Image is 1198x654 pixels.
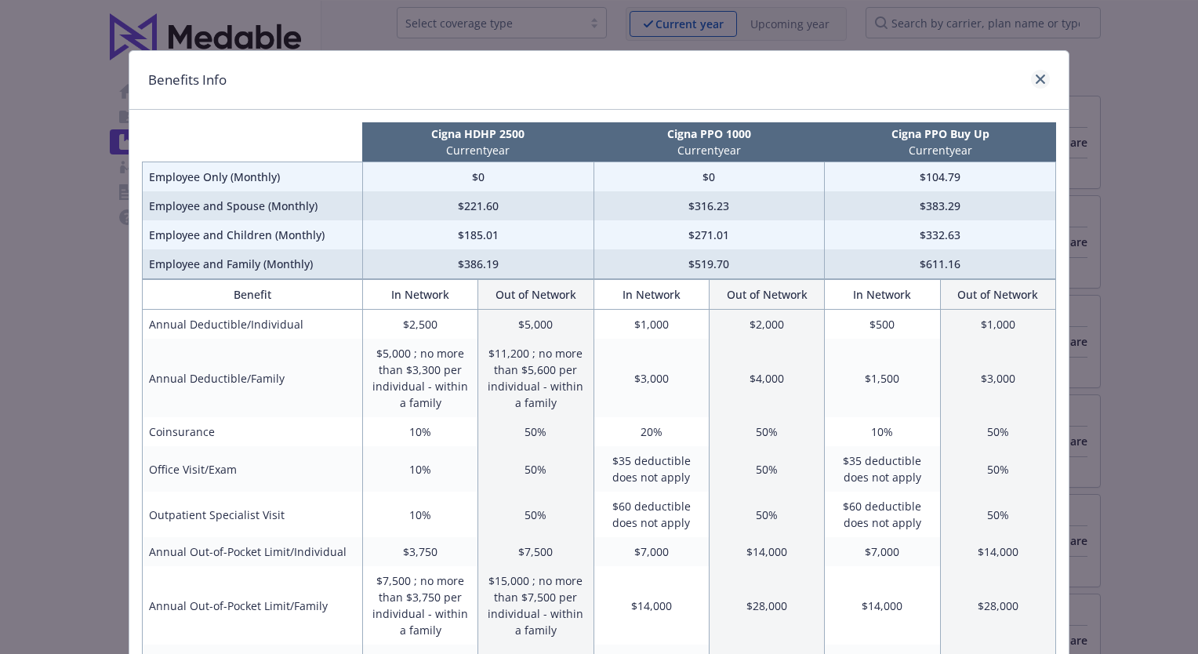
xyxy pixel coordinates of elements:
[594,280,709,310] th: In Network
[709,492,824,537] td: 50%
[825,492,940,537] td: $60 deductible does not apply
[825,446,940,492] td: $35 deductible does not apply
[362,492,477,537] td: 10%
[143,310,363,340] td: Annual Deductible/Individual
[478,446,594,492] td: 50%
[143,566,363,645] td: Annual Out-of-Pocket Limit/Family
[478,537,594,566] td: $7,500
[143,492,363,537] td: Outpatient Specialist Visit
[478,417,594,446] td: 50%
[825,191,1056,220] td: $383.29
[594,566,709,645] td: $14,000
[143,249,363,279] td: Employee and Family (Monthly)
[709,537,824,566] td: $14,000
[362,339,477,417] td: $5,000 ; no more than $3,300 per individual - within a family
[362,191,594,220] td: $221.60
[478,566,594,645] td: $15,000 ; no more than $7,500 per individual - within a family
[825,249,1056,279] td: $611.16
[362,310,477,340] td: $2,500
[594,220,825,249] td: $271.01
[594,537,709,566] td: $7,000
[594,446,709,492] td: $35 deductible does not apply
[594,162,825,192] td: $0
[940,446,1055,492] td: 50%
[709,310,824,340] td: $2,000
[362,446,477,492] td: 10%
[594,492,709,537] td: $60 deductible does not apply
[362,537,477,566] td: $3,750
[478,339,594,417] td: $11,200 ; no more than $5,600 per individual - within a family
[143,339,363,417] td: Annual Deductible/Family
[478,310,594,340] td: $5,000
[143,446,363,492] td: Office Visit/Exam
[362,162,594,192] td: $0
[362,417,477,446] td: 10%
[825,280,940,310] th: In Network
[825,537,940,566] td: $7,000
[709,280,824,310] th: Out of Network
[143,191,363,220] td: Employee and Spouse (Monthly)
[825,220,1056,249] td: $332.63
[825,310,940,340] td: $500
[362,220,594,249] td: $185.01
[940,310,1055,340] td: $1,000
[365,125,590,142] p: Cigna HDHP 2500
[940,339,1055,417] td: $3,000
[825,339,940,417] td: $1,500
[362,280,477,310] th: In Network
[709,417,824,446] td: 50%
[594,417,709,446] td: 20%
[362,566,477,645] td: $7,500 ; no more than $3,750 per individual - within a family
[1031,70,1050,89] a: close
[709,566,824,645] td: $28,000
[478,492,594,537] td: 50%
[940,417,1055,446] td: 50%
[143,417,363,446] td: Coinsurance
[825,566,940,645] td: $14,000
[594,339,709,417] td: $3,000
[143,537,363,566] td: Annual Out-of-Pocket Limit/Individual
[709,446,824,492] td: 50%
[940,280,1055,310] th: Out of Network
[143,280,363,310] th: Benefit
[825,417,940,446] td: 10%
[825,162,1056,192] td: $104.79
[594,249,825,279] td: $519.70
[478,280,594,310] th: Out of Network
[940,537,1055,566] td: $14,000
[594,191,825,220] td: $316.23
[828,142,1053,158] p: Current year
[362,249,594,279] td: $386.19
[143,220,363,249] td: Employee and Children (Monthly)
[828,125,1053,142] p: Cigna PPO Buy Up
[143,162,363,192] td: Employee Only (Monthly)
[709,339,824,417] td: $4,000
[148,70,227,90] h1: Benefits Info
[594,310,709,340] td: $1,000
[940,566,1055,645] td: $28,000
[143,122,363,162] th: intentionally left blank
[940,492,1055,537] td: 50%
[365,142,590,158] p: Current year
[597,125,822,142] p: Cigna PPO 1000
[597,142,822,158] p: Current year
